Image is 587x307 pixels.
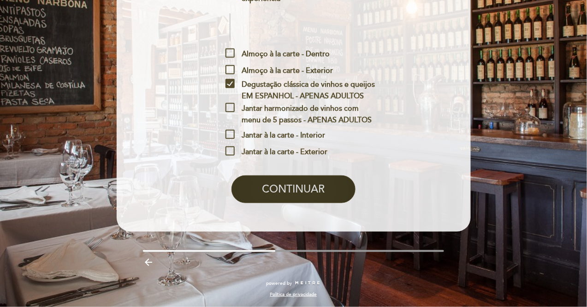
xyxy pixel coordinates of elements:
a: Política de privacidade [270,291,317,298]
span: Degustação clássica de vinhos e queijos EM ESPANHOL - APENAS ADULTOS [225,79,375,90]
span: Jantar à la carte - Interior [225,130,325,141]
a: powered by [267,280,321,287]
img: MEITRE [295,281,321,286]
span: Almoço à la carte - Dentro [225,48,330,60]
span: Almoço à la carte - Exterior [225,65,333,77]
button: CONTINUAR [231,175,356,203]
span: Jantar à la carte - Exterior [225,146,327,158]
span: Jantar harmonizado de vinhos com menu de 5 passos - APENAS ADULTOS [225,103,375,114]
i: arrow_backward [143,257,154,268]
span: powered by [267,280,292,287]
